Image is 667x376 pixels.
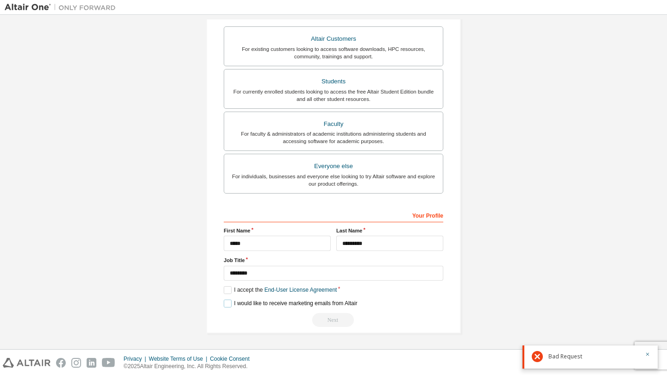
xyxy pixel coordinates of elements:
[230,160,437,173] div: Everyone else
[230,45,437,60] div: For existing customers looking to access software downloads, HPC resources, community, trainings ...
[149,355,210,363] div: Website Terms of Use
[230,118,437,131] div: Faculty
[230,32,437,45] div: Altair Customers
[336,227,443,234] label: Last Name
[102,358,115,368] img: youtube.svg
[87,358,96,368] img: linkedin.svg
[224,313,443,327] div: Select your account type to continue
[230,88,437,103] div: For currently enrolled students looking to access the free Altair Student Edition bundle and all ...
[124,355,149,363] div: Privacy
[3,358,50,368] img: altair_logo.svg
[230,173,437,188] div: For individuals, businesses and everyone else looking to try Altair software and explore our prod...
[5,3,120,12] img: Altair One
[264,287,337,293] a: End-User License Agreement
[56,358,66,368] img: facebook.svg
[224,257,443,264] label: Job Title
[224,207,443,222] div: Your Profile
[224,286,337,294] label: I accept the
[124,363,255,370] p: © 2025 Altair Engineering, Inc. All Rights Reserved.
[71,358,81,368] img: instagram.svg
[224,227,331,234] label: First Name
[548,353,582,360] span: Bad Request
[210,355,255,363] div: Cookie Consent
[230,75,437,88] div: Students
[230,130,437,145] div: For faculty & administrators of academic institutions administering students and accessing softwa...
[224,300,357,307] label: I would like to receive marketing emails from Altair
